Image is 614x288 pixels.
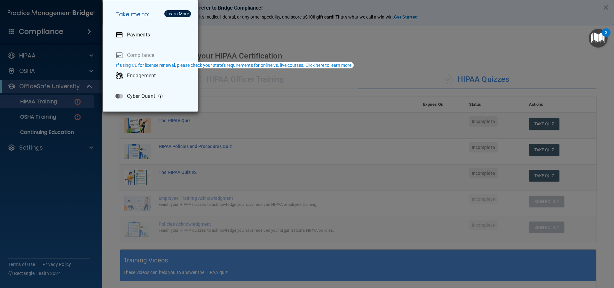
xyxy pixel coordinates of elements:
[110,5,193,23] h5: Take me to:
[116,63,353,67] div: If using CE for license renewal, please check your state's requirements for online vs. live cours...
[164,10,191,17] button: Learn More
[127,73,156,79] p: Engagement
[110,26,193,44] a: Payments
[127,32,150,38] p: Payments
[110,67,193,85] a: Engagement
[110,87,193,105] a: Cyber Quant
[166,12,189,16] div: Learn More
[127,93,155,99] p: Cyber Quant
[110,46,193,64] a: Compliance
[605,33,607,41] div: 2
[589,29,608,48] button: Open Resource Center, 2 new notifications
[115,62,354,68] button: If using CE for license renewal, please check your state's requirements for online vs. live cours...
